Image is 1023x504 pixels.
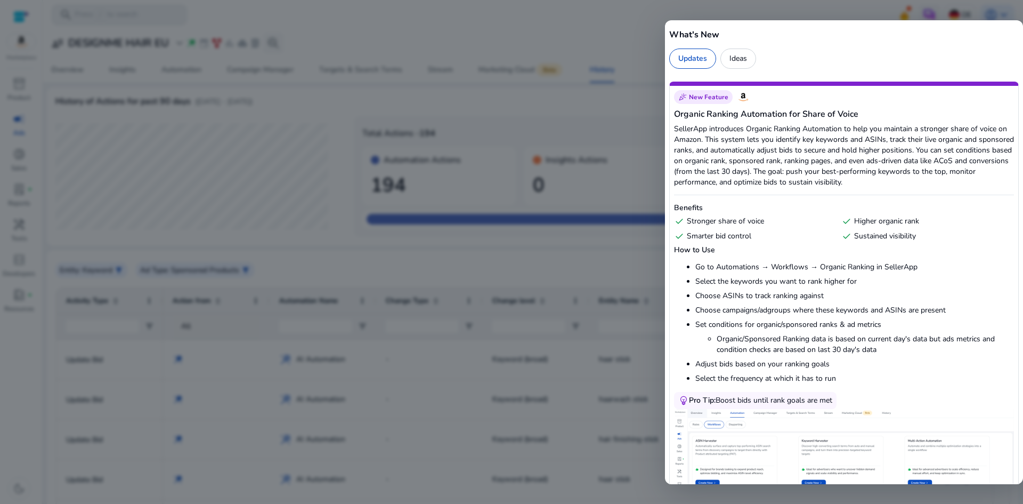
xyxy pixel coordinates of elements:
span: New Feature [689,93,728,101]
li: Choose campaigns/adgroups where these keywords and ASINs are present [695,305,1014,316]
li: Adjust bids based on your ranking goals [695,359,1014,370]
div: Higher organic rank [841,216,1004,227]
li: Select the frequency at which it has to run [695,373,1014,384]
img: Amazon [737,91,750,103]
span: Pro Tip: [689,395,716,405]
h5: Organic Ranking Automation for Share of Voice [674,108,1014,121]
p: SellerApp introduces Organic Ranking Automation to help you maintain a stronger share of voice on... [674,124,1014,188]
li: Set conditions for organic/sponsored ranks & ad metrics [695,319,1014,355]
h6: How to Use [674,245,1014,255]
span: check [674,231,685,242]
li: Organic/Sponsored Ranking data is based on current day's data but ads metrics and condition check... [717,334,1014,355]
div: Ideas [720,49,756,69]
div: Smarter bid control [674,231,837,242]
span: check [674,216,685,227]
span: check [841,216,852,227]
li: Choose ASINs to track ranking against [695,291,1014,301]
h5: What's New [669,28,1019,41]
div: Boost bids until rank goals are met [689,395,832,406]
span: celebration [678,93,687,101]
h6: Benefits [674,203,1014,213]
div: Stronger share of voice [674,216,837,227]
span: check [841,231,852,242]
span: emoji_objects [678,395,689,406]
div: Sustained visibility [841,231,1004,242]
li: Select the keywords you want to rank higher for [695,276,1014,287]
li: Go to Automations → Workflows → Organic Ranking in SellerApp [695,262,1014,273]
div: Updates [669,49,716,69]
